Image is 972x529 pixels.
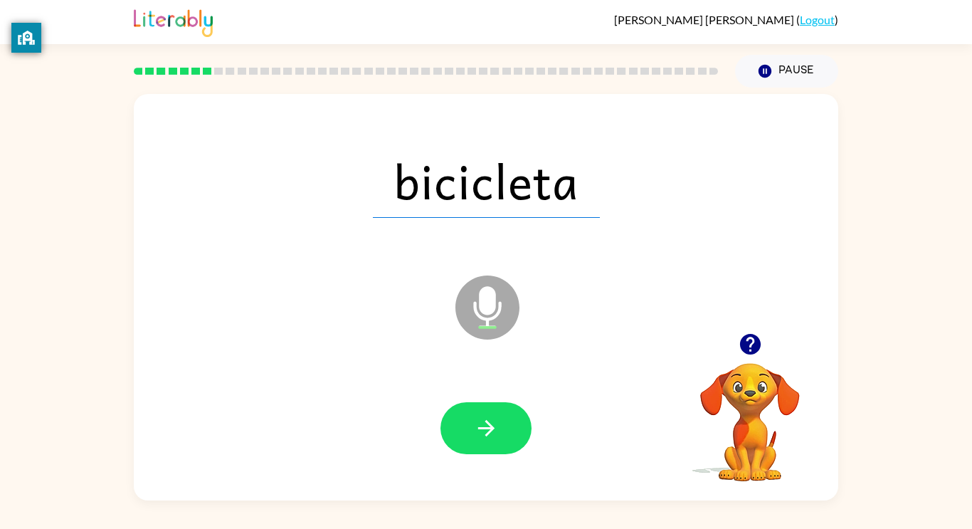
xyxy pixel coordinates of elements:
[11,23,41,53] button: privacy banner
[614,13,838,26] div: ( )
[735,55,838,88] button: Pause
[614,13,796,26] span: [PERSON_NAME] [PERSON_NAME]
[679,341,821,483] video: Your browser must support playing .mp4 files to use Literably. Please try using another browser.
[134,6,213,37] img: Literably
[800,13,835,26] a: Logout
[373,144,600,218] span: bicicleta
